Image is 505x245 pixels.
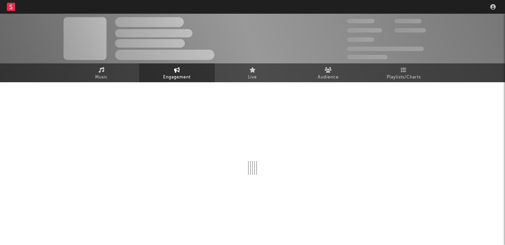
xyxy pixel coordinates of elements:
a: Playlists/Charts [366,63,441,82]
span: 100.000 [347,37,374,42]
span: 50.000.000 Monthly Listeners [347,47,424,51]
span: Playlists/Charts [387,73,421,82]
a: Audience [290,63,366,82]
a: Engagement [139,63,215,82]
span: Engagement [163,73,191,82]
span: Jump Score: 85.0 [347,55,388,59]
span: Live [248,73,257,82]
span: Music [95,73,108,82]
span: 1.000.000 [394,28,426,33]
span: 300.000 [347,19,374,23]
a: Live [215,63,290,82]
a: Music [64,63,139,82]
span: Audience [318,73,339,82]
span: 100.000 [394,19,422,23]
span: 50.000.000 [347,28,382,33]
